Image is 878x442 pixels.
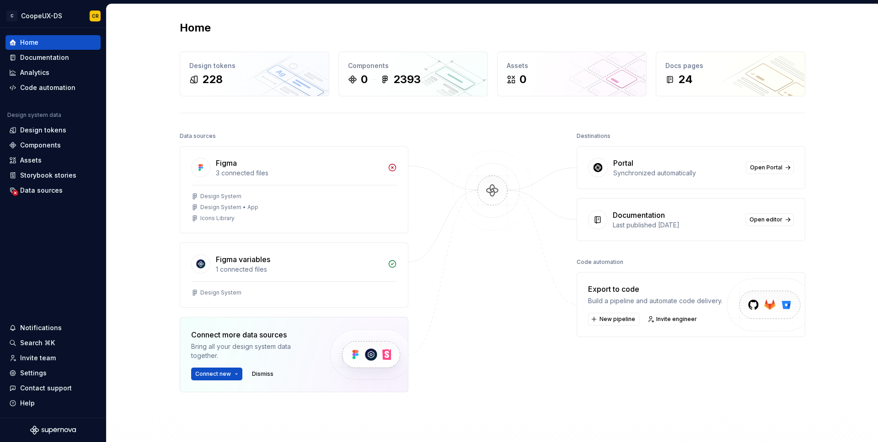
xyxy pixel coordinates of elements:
[5,138,101,153] a: Components
[180,242,408,308] a: Figma variables1 connected filesDesign System
[30,426,76,435] svg: Supernova Logo
[507,61,637,70] div: Assets
[5,321,101,335] button: Notifications
[180,130,216,142] div: Data sources
[20,399,35,408] div: Help
[600,316,635,323] span: New pipeline
[200,289,241,296] div: Design System
[6,11,17,21] div: C
[5,336,101,350] button: Search ⌘K
[20,338,55,347] div: Search ⌘K
[5,366,101,380] a: Settings
[20,171,76,180] div: Storybook stories
[216,158,237,168] div: Figma
[5,65,101,80] a: Analytics
[5,183,101,198] a: Data sources
[5,153,101,168] a: Assets
[216,168,382,178] div: 3 connected files
[348,61,478,70] div: Components
[750,216,782,223] span: Open editor
[248,368,278,380] button: Dismiss
[20,126,66,135] div: Design tokens
[20,68,49,77] div: Analytics
[5,50,101,65] a: Documentation
[180,52,329,96] a: Design tokens228
[216,254,270,265] div: Figma variables
[191,368,242,380] button: Connect new
[20,353,56,363] div: Invite team
[745,213,794,226] a: Open editor
[613,168,740,178] div: Synchronized automatically
[5,80,101,95] a: Code automation
[20,323,62,332] div: Notifications
[20,53,69,62] div: Documentation
[216,265,382,274] div: 1 connected files
[20,368,47,378] div: Settings
[656,316,697,323] span: Invite engineer
[191,329,315,340] div: Connect more data sources
[588,296,723,305] div: Build a pipeline and automate code delivery.
[2,6,104,26] button: CCoopeUX-DSCR
[750,164,782,171] span: Open Portal
[7,111,61,119] div: Design system data
[252,370,273,378] span: Dismiss
[361,72,368,87] div: 0
[20,83,75,92] div: Code automation
[200,193,241,200] div: Design System
[577,256,623,268] div: Code automation
[338,52,488,96] a: Components02393
[20,384,72,393] div: Contact support
[519,72,526,87] div: 0
[497,52,647,96] a: Assets0
[613,158,633,168] div: Portal
[5,396,101,410] button: Help
[5,381,101,395] button: Contact support
[20,141,61,150] div: Components
[200,215,235,222] div: Icons Library
[393,72,421,87] div: 2393
[92,12,99,20] div: CR
[20,186,63,195] div: Data sources
[5,35,101,50] a: Home
[656,52,805,96] a: Docs pages24
[577,130,610,142] div: Destinations
[20,156,42,165] div: Assets
[588,284,723,295] div: Export to code
[195,370,231,378] span: Connect new
[180,146,408,233] a: Figma3 connected filesDesign SystemDesign System • AppIcons Library
[200,204,258,211] div: Design System • App
[613,210,665,221] div: Documentation
[665,61,796,70] div: Docs pages
[5,123,101,137] a: Design tokens
[202,72,223,87] div: 228
[613,221,740,230] div: Last published [DATE]
[20,38,38,47] div: Home
[5,351,101,365] a: Invite team
[180,21,211,35] h2: Home
[588,313,639,326] button: New pipeline
[645,313,701,326] a: Invite engineer
[189,61,320,70] div: Design tokens
[5,168,101,183] a: Storybook stories
[678,72,693,87] div: 24
[746,161,794,174] a: Open Portal
[191,342,315,360] div: Bring all your design system data together.
[21,11,62,21] div: CoopeUX-DS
